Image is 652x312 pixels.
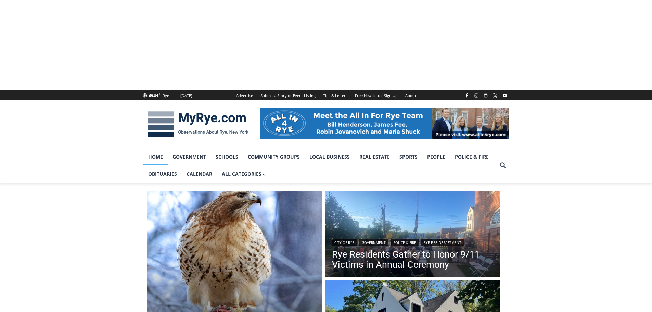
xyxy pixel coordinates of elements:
[243,148,305,165] a: Community Groups
[351,90,401,100] a: Free Newsletter Sign Up
[359,239,388,246] a: Government
[421,239,464,246] a: Rye Fire Department
[232,90,420,100] nav: Secondary Navigation
[401,90,420,100] a: About
[325,191,500,279] a: Read More Rye Residents Gather to Honor 9/11 Victims in Annual Ceremony
[180,92,192,99] div: [DATE]
[168,148,211,165] a: Government
[217,165,271,183] a: All Categories
[182,165,217,183] a: Calendar
[332,239,357,246] a: City of Rye
[260,108,509,139] img: All in for Rye
[422,148,450,165] a: People
[159,92,161,96] span: F
[463,91,471,100] a: Facebook
[143,148,168,165] a: Home
[143,107,253,142] img: MyRye.com
[450,148,494,165] a: Police & Fire
[482,91,490,100] a: Linkedin
[149,93,158,98] span: 69.84
[325,191,500,279] img: (PHOTO: The City of Rye's annual September 11th Commemoration Ceremony on Thursday, September 11,...
[211,148,243,165] a: Schools
[472,91,481,100] a: Instagram
[232,90,257,100] a: Advertise
[395,148,422,165] a: Sports
[355,148,395,165] a: Real Estate
[497,159,509,172] button: View Search Form
[143,165,182,183] a: Obituaries
[257,90,319,100] a: Submit a Story or Event Listing
[332,249,494,270] a: Rye Residents Gather to Honor 9/11 Victims in Annual Ceremony
[163,92,169,99] div: Rye
[491,91,499,100] a: X
[222,170,266,178] span: All Categories
[332,238,494,246] div: | | |
[501,91,509,100] a: YouTube
[143,148,497,183] nav: Primary Navigation
[319,90,351,100] a: Tips & Letters
[305,148,355,165] a: Local Business
[391,239,419,246] a: Police & Fire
